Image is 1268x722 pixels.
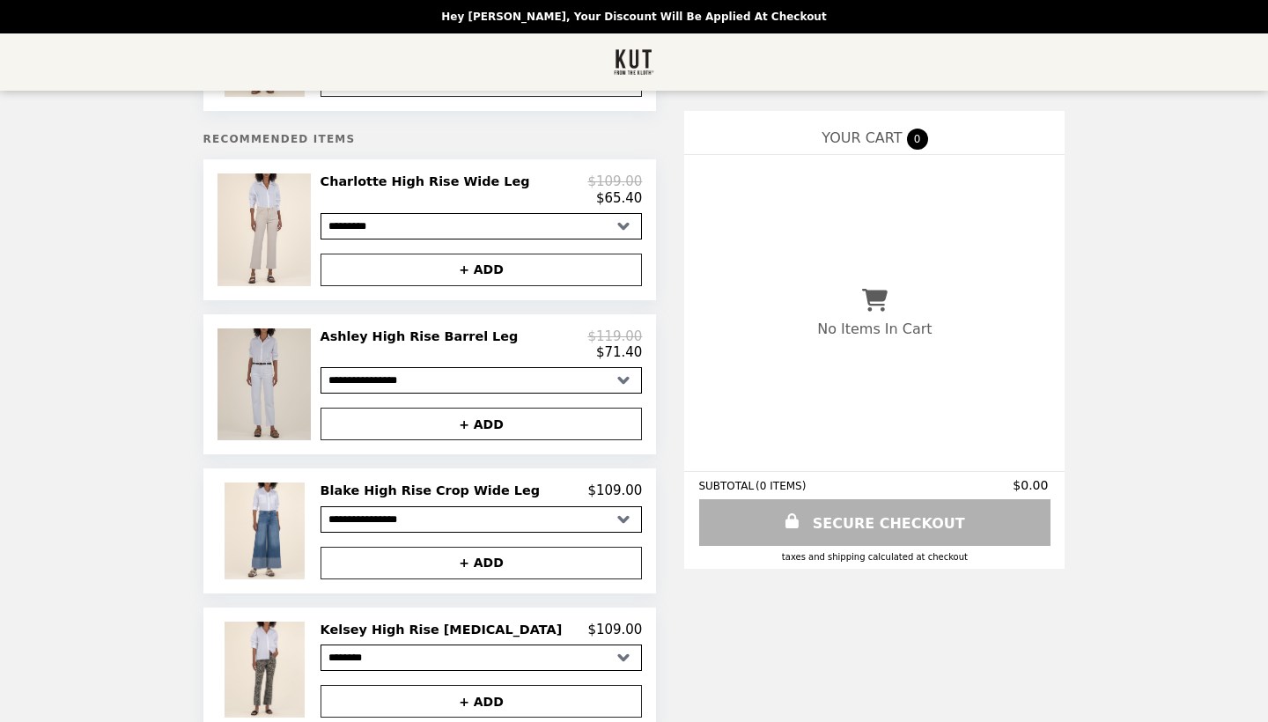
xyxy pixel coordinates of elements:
select: Select a product variant [321,645,643,671]
h2: Kelsey High Rise [MEDICAL_DATA] [321,622,570,637]
p: $109.00 [587,173,642,189]
h2: Blake High Rise Crop Wide Leg [321,483,547,498]
p: $119.00 [587,328,642,344]
div: Taxes and Shipping calculated at checkout [698,552,1051,562]
img: Charlotte High Rise Wide Leg [217,173,315,285]
button: + ADD [321,408,643,440]
select: Select a product variant [321,506,643,533]
h2: Charlotte High Rise Wide Leg [321,173,537,189]
p: $65.40 [596,190,643,206]
p: No Items In Cart [817,320,932,337]
span: ( 0 ITEMS ) [756,480,806,492]
img: Brand Logo [614,44,655,80]
img: Blake High Rise Crop Wide Leg [225,483,309,578]
h5: Recommended Items [203,133,657,145]
select: Select a product variant [321,367,643,394]
img: Ashley High Rise Barrel Leg [217,328,315,440]
button: + ADD [321,685,643,718]
select: Select a product variant [321,213,643,239]
span: SUBTOTAL [698,480,756,492]
button: + ADD [321,547,643,579]
p: Hey [PERSON_NAME], your discount will be applied at checkout [441,11,826,23]
p: $109.00 [587,622,642,637]
p: $109.00 [587,483,642,498]
span: YOUR CART [822,129,902,146]
p: $71.40 [596,344,643,360]
span: 0 [907,129,928,150]
img: Kelsey High Rise Ankle Flare [225,622,309,718]
button: + ADD [321,254,643,286]
span: $0.00 [1013,478,1051,492]
h2: Ashley High Rise Barrel Leg [321,328,526,344]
